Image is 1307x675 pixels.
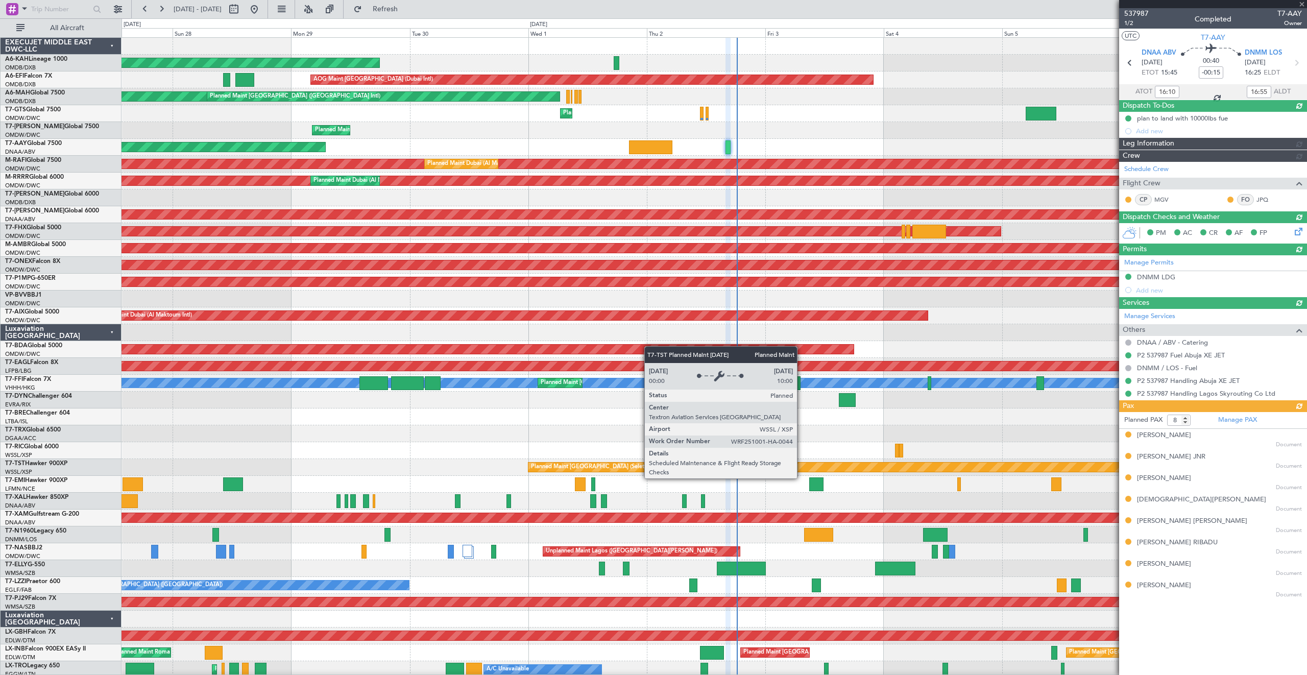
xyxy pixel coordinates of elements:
span: T7-FFI [5,376,23,382]
a: EVRA/RIX [5,401,31,408]
a: OMDW/DWC [5,300,40,307]
span: T7-DYN [5,393,28,399]
div: Planned Maint Dubai (Al Maktoum Intl) [427,156,528,172]
div: Planned Maint Dubai (Al Maktoum Intl) [313,173,414,188]
a: T7-RICGlobal 6000 [5,444,59,450]
button: All Aircraft [11,20,111,36]
span: M-AMBR [5,242,31,248]
span: VP-BVV [5,292,27,298]
span: T7-RIC [5,444,24,450]
div: Planned Maint Dubai (Al Maktoum Intl) [563,106,664,121]
span: M-RRRR [5,174,29,180]
a: LFMN/NCE [5,485,35,493]
a: T7-BREChallenger 604 [5,410,70,416]
span: 1/2 [1124,19,1149,28]
a: T7-DYNChallenger 604 [5,393,72,399]
a: T7-FHXGlobal 5000 [5,225,61,231]
div: Wed 1 [528,28,647,37]
a: WSSL/XSP [5,468,32,476]
span: ELDT [1264,68,1280,78]
span: T7-LZZI [5,578,26,585]
span: T7-NAS [5,545,28,551]
a: OMDW/DWC [5,114,40,122]
span: T7-AAY [1201,32,1225,43]
a: T7-[PERSON_NAME]Global 6000 [5,208,99,214]
span: All Aircraft [27,25,108,32]
div: Thu 2 [647,28,765,37]
span: T7-BDA [5,343,28,349]
span: 15:45 [1161,68,1177,78]
a: LX-TROLegacy 650 [5,663,60,669]
span: T7-TST [5,461,25,467]
a: OMDB/DXB [5,64,36,71]
a: T7-XALHawker 850XP [5,494,68,500]
button: UTC [1122,31,1140,40]
a: OMDW/DWC [5,266,40,274]
a: M-RAFIGlobal 7500 [5,157,61,163]
span: 00:40 [1203,56,1219,66]
a: T7-FFIFalcon 7X [5,376,51,382]
a: WMSA/SZB [5,569,35,577]
span: LX-INB [5,646,25,652]
div: [DATE] [124,20,141,29]
span: T7-[PERSON_NAME] [5,208,64,214]
a: OMDW/DWC [5,131,40,139]
span: T7-N1960 [5,528,34,534]
div: Mon 29 [291,28,409,37]
a: T7-PJ29Falcon 7X [5,595,56,601]
a: T7-ELLYG-550 [5,562,45,568]
a: T7-N1960Legacy 650 [5,528,66,534]
a: VHHH/HKG [5,384,35,392]
a: VP-BVVBBJ1 [5,292,42,298]
a: LTBA/ISL [5,418,28,425]
span: T7-XAL [5,494,26,500]
span: T7-FHX [5,225,27,231]
a: OMDB/DXB [5,98,36,105]
a: OMDW/DWC [5,317,40,324]
span: T7-EMI [5,477,25,484]
input: Trip Number [31,2,90,17]
span: LX-TRO [5,663,27,669]
div: Planned Maint [GEOGRAPHIC_DATA] [743,645,841,660]
div: Fri 3 [765,28,884,37]
a: T7-GTSGlobal 7500 [5,107,61,113]
span: T7-EAGL [5,359,30,366]
div: Sun 28 [173,28,291,37]
span: LX-GBH [5,629,28,635]
a: T7-XAMGulfstream G-200 [5,511,79,517]
a: T7-TSTHawker 900XP [5,461,67,467]
span: 16:25 [1245,68,1261,78]
a: T7-NASBBJ2 [5,545,42,551]
a: LFPB/LBG [5,367,32,375]
div: Sun 5 [1002,28,1121,37]
a: T7-[PERSON_NAME]Global 6000 [5,191,99,197]
div: Planned Maint [GEOGRAPHIC_DATA] ([GEOGRAPHIC_DATA]) [1069,645,1230,660]
div: Completed [1195,14,1231,25]
a: OMDB/DXB [5,81,36,88]
a: DNAA/ABV [5,519,35,526]
div: Unplanned Maint Roma (Ciampino) [109,645,200,660]
span: T7-GTS [5,107,26,113]
span: T7-[PERSON_NAME] [5,191,64,197]
a: OMDW/DWC [5,249,40,257]
div: AOG Maint [GEOGRAPHIC_DATA] (Dubai Intl) [313,72,433,87]
div: A/C Unavailable [GEOGRAPHIC_DATA] ([GEOGRAPHIC_DATA]) [57,577,223,593]
a: OMDW/DWC [5,165,40,173]
div: Tue 30 [410,28,528,37]
a: WSSL/XSP [5,451,32,459]
a: LX-INBFalcon 900EX EASy II [5,646,86,652]
a: T7-LZZIPraetor 600 [5,578,60,585]
span: T7-TRX [5,427,26,433]
span: T7-PJ29 [5,595,28,601]
span: T7-AAY [5,140,27,147]
span: ATOT [1135,87,1152,97]
span: [DATE] [1245,58,1266,68]
a: A6-EFIFalcon 7X [5,73,52,79]
span: T7-AAY [1277,8,1302,19]
span: ETOT [1142,68,1158,78]
span: A6-MAH [5,90,30,96]
a: T7-P1MPG-650ER [5,275,56,281]
span: T7-AIX [5,309,25,315]
a: T7-EAGLFalcon 8X [5,359,58,366]
div: Unplanned Maint Lagos ([GEOGRAPHIC_DATA][PERSON_NAME]) [546,544,717,559]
